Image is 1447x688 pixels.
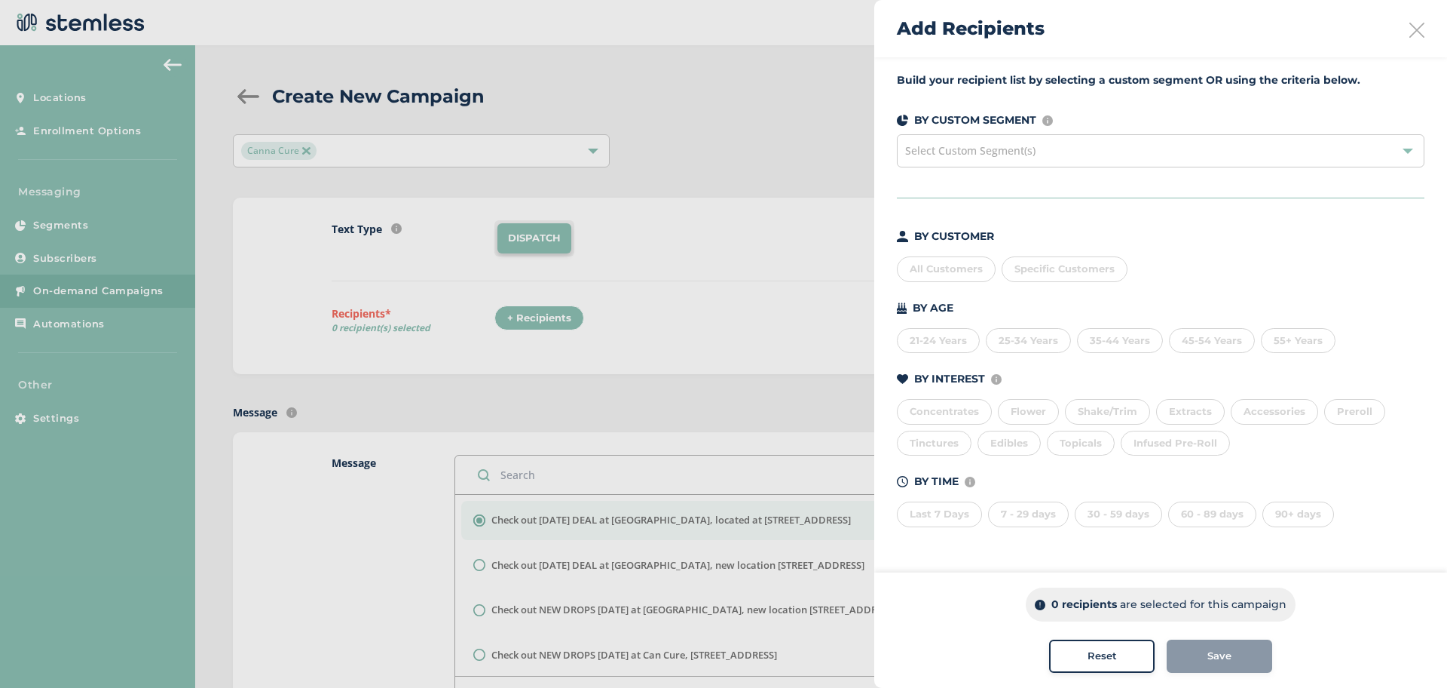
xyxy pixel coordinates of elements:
p: are selected for this campaign [1120,597,1286,613]
p: BY CUSTOM SEGMENT [914,112,1036,128]
div: Concentrates [897,399,992,425]
span: Specific Customers [1014,263,1115,275]
img: icon-info-236977d2.svg [965,477,975,487]
div: Accessories [1231,399,1318,425]
div: Preroll [1324,399,1385,425]
div: 35-44 Years [1077,328,1163,354]
div: Topicals [1047,431,1115,456]
label: Build your recipient list by selecting a custom segment OR using the criteria below. [897,72,1424,88]
div: 55+ Years [1261,328,1335,354]
p: BY CUSTOMER [914,229,994,244]
img: icon-info-dark-48f6c5f3.svg [1035,600,1045,610]
div: 21-24 Years [897,328,980,354]
div: 7 - 29 days [988,502,1069,527]
div: Extracts [1156,399,1225,425]
div: Infused Pre-Roll [1121,431,1230,456]
iframe: Chat Widget [1372,616,1447,688]
img: icon-cake-93b2a7b5.svg [897,303,907,314]
span: Reset [1088,649,1117,664]
div: Shake/Trim [1065,399,1150,425]
p: BY TIME [914,474,959,490]
span: Select Custom Segment(s) [905,143,1036,158]
h2: Add Recipients [897,15,1045,42]
img: icon-heart-dark-29e6356f.svg [897,374,908,385]
img: icon-segments-dark-074adb27.svg [897,115,908,126]
img: icon-time-dark-e6b1183b.svg [897,476,908,487]
img: icon-info-236977d2.svg [991,374,1002,385]
div: Last 7 Days [897,502,982,527]
div: Tinctures [897,431,971,456]
div: Edibles [977,431,1041,456]
div: All Customers [897,256,996,282]
div: 90+ days [1262,502,1334,527]
div: 45-54 Years [1169,328,1255,354]
div: 25-34 Years [986,328,1071,354]
p: 0 recipients [1051,597,1117,613]
button: Reset [1049,640,1155,673]
div: 60 - 89 days [1168,502,1256,527]
div: 30 - 59 days [1075,502,1162,527]
img: icon-info-236977d2.svg [1042,115,1053,126]
p: BY AGE [913,300,953,316]
p: BY INTEREST [914,371,985,387]
img: icon-person-dark-ced50e5f.svg [897,231,908,242]
div: Flower [998,399,1059,425]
